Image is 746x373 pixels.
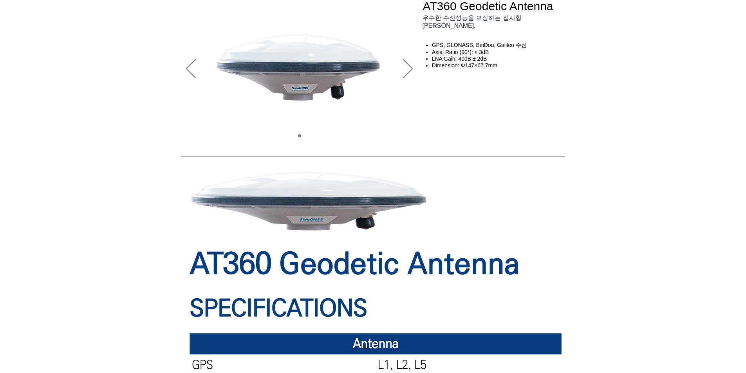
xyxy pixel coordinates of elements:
[656,339,746,373] iframe: Wix Chat
[403,59,413,79] button: 다음
[186,59,196,79] button: 이전
[432,49,489,55] span: Axial Ratio (90°): ≤ 3dB
[432,56,487,62] span: LNA Gain: 40dB ± 2dB
[295,134,304,137] nav: 슬라이드
[432,62,497,68] span: Dimension: Φ147×67.7mm
[203,13,396,118] img: AT360.png
[298,134,301,137] a: 01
